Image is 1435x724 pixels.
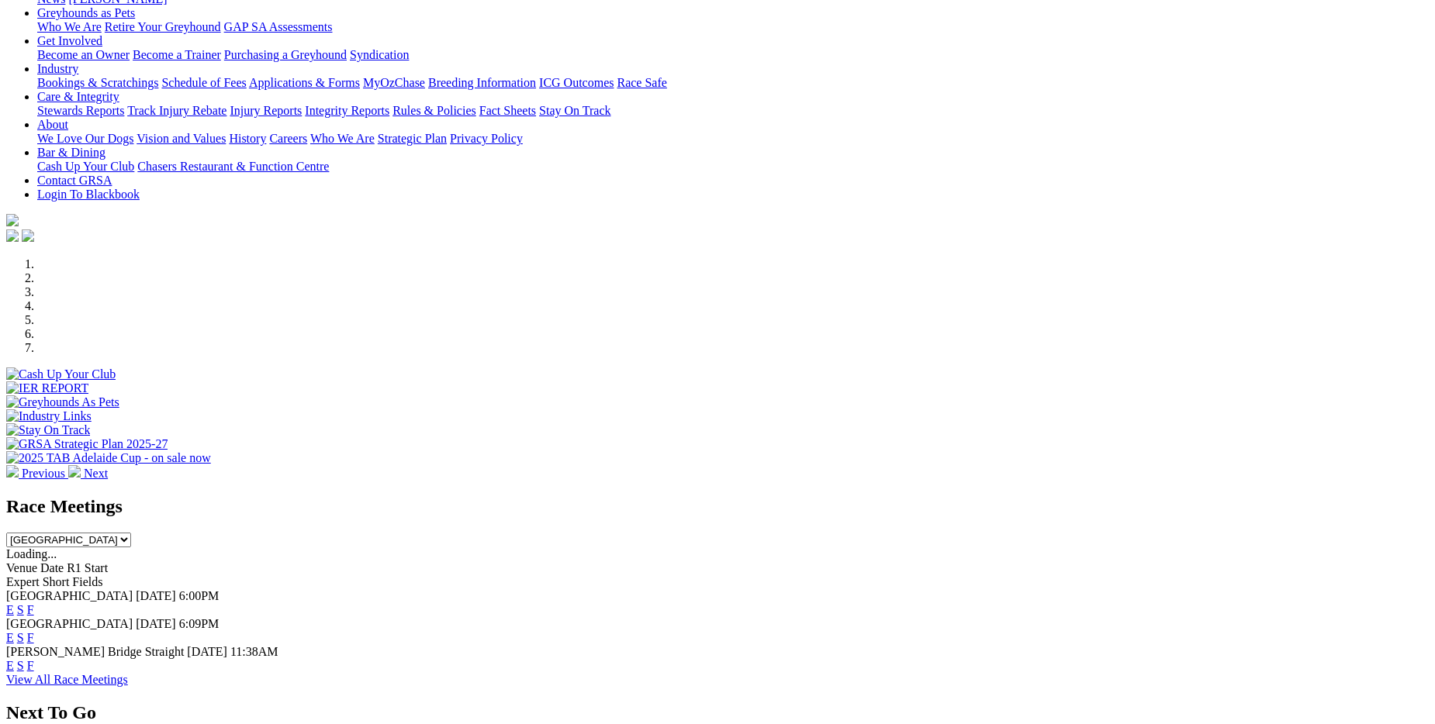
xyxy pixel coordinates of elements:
[224,48,347,61] a: Purchasing a Greyhound
[37,48,130,61] a: Become an Owner
[133,48,221,61] a: Become a Trainer
[37,188,140,201] a: Login To Blackbook
[17,631,24,644] a: S
[6,496,1429,517] h2: Race Meetings
[6,561,37,574] span: Venue
[37,6,135,19] a: Greyhounds as Pets
[37,160,134,173] a: Cash Up Your Club
[6,673,128,686] a: View All Race Meetings
[6,617,133,630] span: [GEOGRAPHIC_DATA]
[40,561,64,574] span: Date
[136,617,176,630] span: [DATE]
[43,575,70,588] span: Short
[428,76,536,89] a: Breeding Information
[617,76,666,89] a: Race Safe
[310,132,375,145] a: Who We Are
[450,132,523,145] a: Privacy Policy
[6,409,92,423] img: Industry Links
[539,104,610,117] a: Stay On Track
[68,465,81,477] img: chevron-right-pager-white.svg
[305,104,389,117] a: Integrity Reports
[479,104,536,117] a: Fact Sheets
[17,659,24,672] a: S
[37,76,1429,90] div: Industry
[37,90,119,103] a: Care & Integrity
[37,104,124,117] a: Stewards Reports
[67,561,108,574] span: R1 Start
[230,104,302,117] a: Injury Reports
[230,645,278,658] span: 11:38AM
[37,48,1429,62] div: Get Involved
[127,104,226,117] a: Track Injury Rebate
[6,589,133,602] span: [GEOGRAPHIC_DATA]
[68,467,108,480] a: Next
[6,603,14,616] a: E
[37,20,1429,34] div: Greyhounds as Pets
[249,76,360,89] a: Applications & Forms
[27,659,34,672] a: F
[539,76,614,89] a: ICG Outcomes
[84,467,108,480] span: Next
[179,617,220,630] span: 6:09PM
[187,645,227,658] span: [DATE]
[27,603,34,616] a: F
[37,160,1429,174] div: Bar & Dining
[350,48,409,61] a: Syndication
[6,631,14,644] a: E
[37,146,105,159] a: Bar & Dining
[363,76,425,89] a: MyOzChase
[224,20,333,33] a: GAP SA Assessments
[6,451,211,465] img: 2025 TAB Adelaide Cup - on sale now
[6,465,19,477] img: chevron-left-pager-white.svg
[6,367,116,381] img: Cash Up Your Club
[37,132,1429,146] div: About
[392,104,476,117] a: Rules & Policies
[37,20,102,33] a: Who We Are
[229,132,266,145] a: History
[179,589,220,602] span: 6:00PM
[37,118,68,131] a: About
[27,631,34,644] a: F
[6,395,119,409] img: Greyhounds As Pets
[37,174,112,187] a: Contact GRSA
[6,229,19,242] img: facebook.svg
[37,132,133,145] a: We Love Our Dogs
[6,659,14,672] a: E
[22,467,65,480] span: Previous
[136,589,176,602] span: [DATE]
[6,645,184,658] span: [PERSON_NAME] Bridge Straight
[105,20,221,33] a: Retire Your Greyhound
[6,437,168,451] img: GRSA Strategic Plan 2025-27
[161,76,246,89] a: Schedule of Fees
[6,423,90,437] img: Stay On Track
[37,62,78,75] a: Industry
[6,467,68,480] a: Previous
[378,132,447,145] a: Strategic Plan
[137,132,226,145] a: Vision and Values
[6,575,40,588] span: Expert
[6,702,1429,723] h2: Next To Go
[37,34,102,47] a: Get Involved
[37,76,158,89] a: Bookings & Scratchings
[6,547,57,560] span: Loading...
[269,132,307,145] a: Careers
[6,381,88,395] img: IER REPORT
[72,575,102,588] span: Fields
[137,160,329,173] a: Chasers Restaurant & Function Centre
[6,214,19,226] img: logo-grsa-white.png
[22,229,34,242] img: twitter.svg
[17,603,24,616] a: S
[37,104,1429,118] div: Care & Integrity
